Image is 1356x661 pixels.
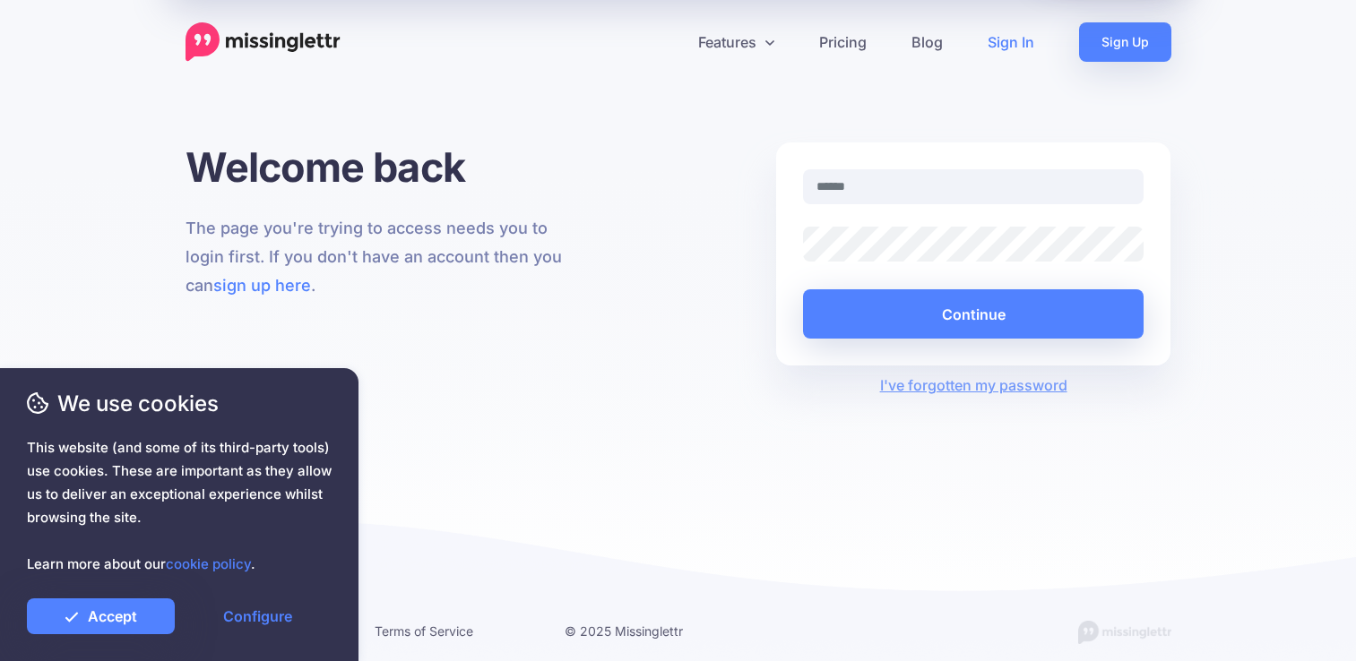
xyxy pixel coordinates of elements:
li: © 2025 Missinglettr [565,620,728,642]
a: Sign Up [1079,22,1171,62]
h1: Welcome back [186,142,581,192]
a: I've forgotten my password [880,376,1067,394]
a: Sign In [965,22,1057,62]
a: Terms of Service [375,623,473,639]
a: Accept [27,598,175,634]
a: Blog [889,22,965,62]
a: Pricing [797,22,889,62]
span: We use cookies [27,388,332,419]
p: The page you're trying to access needs you to login first. If you don't have an account then you ... [186,214,581,300]
span: This website (and some of its third-party tools) use cookies. These are important as they allow u... [27,436,332,576]
button: Continue [803,289,1144,339]
a: Features [676,22,797,62]
a: Configure [184,598,332,634]
a: cookie policy [166,555,251,572]
a: sign up here [213,276,311,295]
